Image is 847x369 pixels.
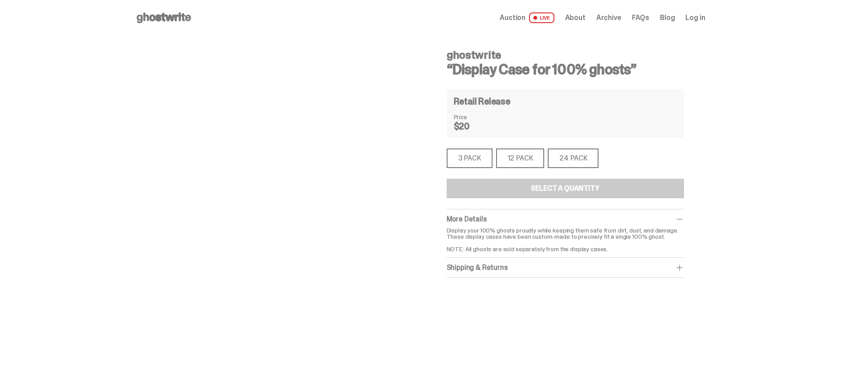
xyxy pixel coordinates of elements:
[447,148,493,168] div: 3 PACK
[447,214,487,224] span: More Details
[660,14,675,21] a: Blog
[531,185,599,192] div: Select a Quantity
[447,62,684,76] h3: “Display Case for 100% ghosts”
[447,50,684,60] h4: ghostwrite
[454,122,498,131] dd: $20
[565,14,586,21] a: About
[685,14,705,21] a: Log in
[447,179,684,198] button: Select a Quantity
[496,148,545,168] div: 12 PACK
[454,114,498,120] dt: Price
[447,263,684,272] div: Shipping & Returns
[548,148,599,168] div: 24 PACK
[447,227,684,252] p: Display your 100% ghosts proudly while keeping them safe from dirt, dust, and damage. These displ...
[632,14,649,21] a: FAQs
[500,14,525,21] span: Auction
[596,14,621,21] a: Archive
[454,97,510,106] h4: Retail Release
[529,12,554,23] span: LIVE
[500,12,554,23] a: Auction LIVE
